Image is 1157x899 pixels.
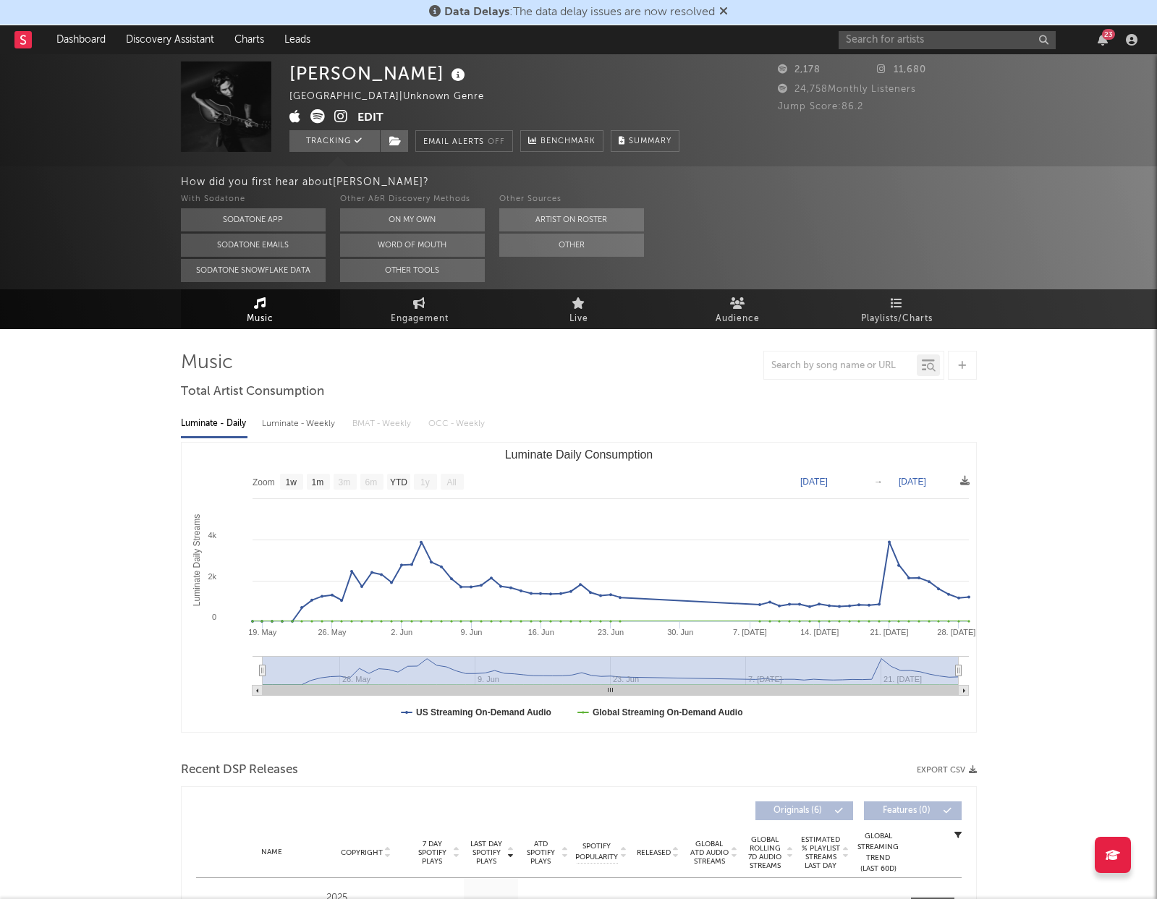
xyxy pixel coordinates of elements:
[46,25,116,54] a: Dashboard
[181,762,298,779] span: Recent DSP Releases
[341,848,383,857] span: Copyright
[864,801,962,820] button: Features(0)
[499,234,644,257] button: Other
[861,310,933,328] span: Playlists/Charts
[274,25,321,54] a: Leads
[225,847,320,858] div: Name
[444,7,715,18] span: : The data delay issues are now resolved
[420,477,430,487] text: 1y
[338,477,350,487] text: 3m
[181,289,340,329] a: Music
[592,707,742,717] text: Global Streaming On-Demand Audio
[522,840,560,866] span: ATD Spotify Plays
[575,841,618,863] span: Spotify Popularity
[937,628,975,636] text: 28. [DATE]
[499,191,644,208] div: Other Sources
[778,65,821,74] span: 2,178
[719,7,728,18] span: Dismiss
[899,477,926,487] text: [DATE]
[340,191,485,208] div: Other A&R Discovery Methods
[800,477,828,487] text: [DATE]
[262,412,338,436] div: Luminate - Weekly
[357,109,383,127] button: Edit
[658,289,818,329] a: Audience
[340,234,485,257] button: Word Of Mouth
[181,191,326,208] div: With Sodatone
[248,628,277,636] text: 19. May
[611,130,679,152] button: Summary
[415,130,513,152] button: Email AlertsOff
[745,835,785,870] span: Global Rolling 7D Audio Streams
[247,310,274,328] span: Music
[874,477,883,487] text: →
[444,7,509,18] span: Data Delays
[253,477,275,487] text: Zoom
[499,208,644,231] button: Artist on Roster
[416,707,551,717] text: US Streaming On-Demand Audio
[520,130,603,152] a: Benchmark
[800,628,839,636] text: 14. [DATE]
[391,310,449,328] span: Engagement
[778,85,916,94] span: 24,758 Monthly Listeners
[527,628,554,636] text: 16. Jun
[778,102,863,111] span: Jump Score: 86.2
[181,383,324,401] span: Total Artist Consumption
[690,840,729,866] span: Global ATD Audio Streams
[877,65,926,74] span: 11,680
[181,208,326,231] button: Sodatone App
[182,443,976,732] svg: Luminate Daily Consumption
[765,806,831,815] span: Originals ( 6 )
[208,572,216,581] text: 2k
[733,628,767,636] text: 7. [DATE]
[504,448,653,461] text: Luminate Daily Consumption
[208,531,216,540] text: 4k
[365,477,377,487] text: 6m
[340,208,485,231] button: On My Own
[873,806,940,815] span: Features ( 0 )
[917,766,977,775] button: Export CSV
[857,831,900,874] div: Global Streaming Trend (Last 60D)
[391,628,412,636] text: 2. Jun
[764,360,917,372] input: Search by song name or URL
[569,310,588,328] span: Live
[413,840,452,866] span: 7 Day Spotify Plays
[667,628,693,636] text: 30. Jun
[818,289,977,329] a: Playlists/Charts
[629,137,671,145] span: Summary
[224,25,274,54] a: Charts
[318,628,347,636] text: 26. May
[716,310,760,328] span: Audience
[181,234,326,257] button: Sodatone Emails
[1098,34,1108,46] button: 23
[637,848,671,857] span: Released
[389,477,407,487] text: YTD
[289,130,380,152] button: Tracking
[311,477,323,487] text: 1m
[211,613,216,621] text: 0
[870,628,908,636] text: 21. [DATE]
[116,25,224,54] a: Discovery Assistant
[801,835,841,870] span: Estimated % Playlist Streams Last Day
[181,259,326,282] button: Sodatone Snowflake Data
[446,477,456,487] text: All
[289,88,501,106] div: [GEOGRAPHIC_DATA] | Unknown Genre
[181,412,247,436] div: Luminate - Daily
[191,514,201,606] text: Luminate Daily Streams
[499,289,658,329] a: Live
[460,628,482,636] text: 9. Jun
[285,477,297,487] text: 1w
[541,133,596,150] span: Benchmark
[1102,29,1115,40] div: 23
[340,289,499,329] a: Engagement
[839,31,1056,49] input: Search for artists
[755,801,853,820] button: Originals(6)
[289,61,469,85] div: [PERSON_NAME]
[488,138,505,146] em: Off
[597,628,623,636] text: 23. Jun
[467,840,506,866] span: Last Day Spotify Plays
[340,259,485,282] button: Other Tools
